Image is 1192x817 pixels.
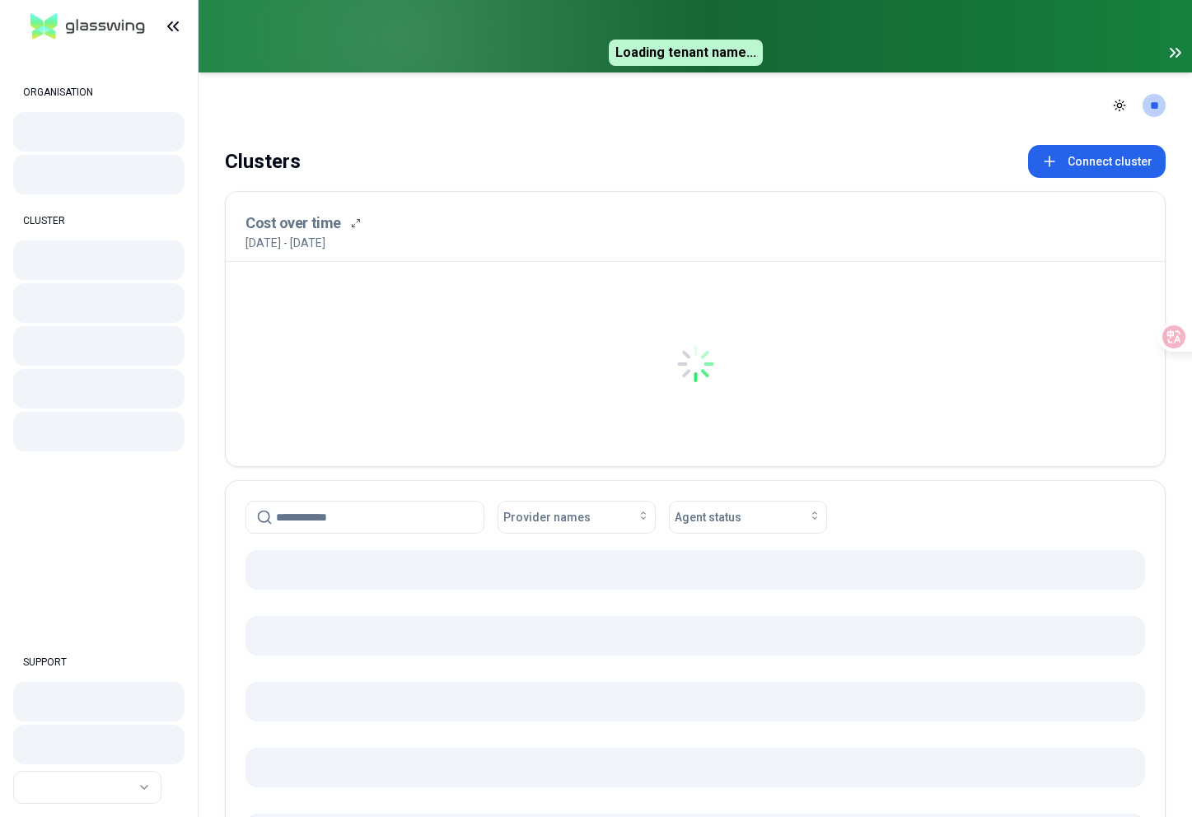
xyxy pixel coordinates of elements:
[1028,145,1166,178] button: Connect cluster
[245,235,325,251] p: [DATE] - [DATE]
[669,501,827,534] button: Agent status
[13,204,185,237] div: CLUSTER
[675,509,741,525] span: Agent status
[13,646,185,679] div: SUPPORT
[503,509,591,525] span: Provider names
[24,7,152,46] img: GlassWing
[609,40,763,66] span: Loading tenant name...
[245,212,341,235] h3: Cost over time
[13,76,185,109] div: ORGANISATION
[498,501,656,534] button: Provider names
[225,145,301,178] div: Clusters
